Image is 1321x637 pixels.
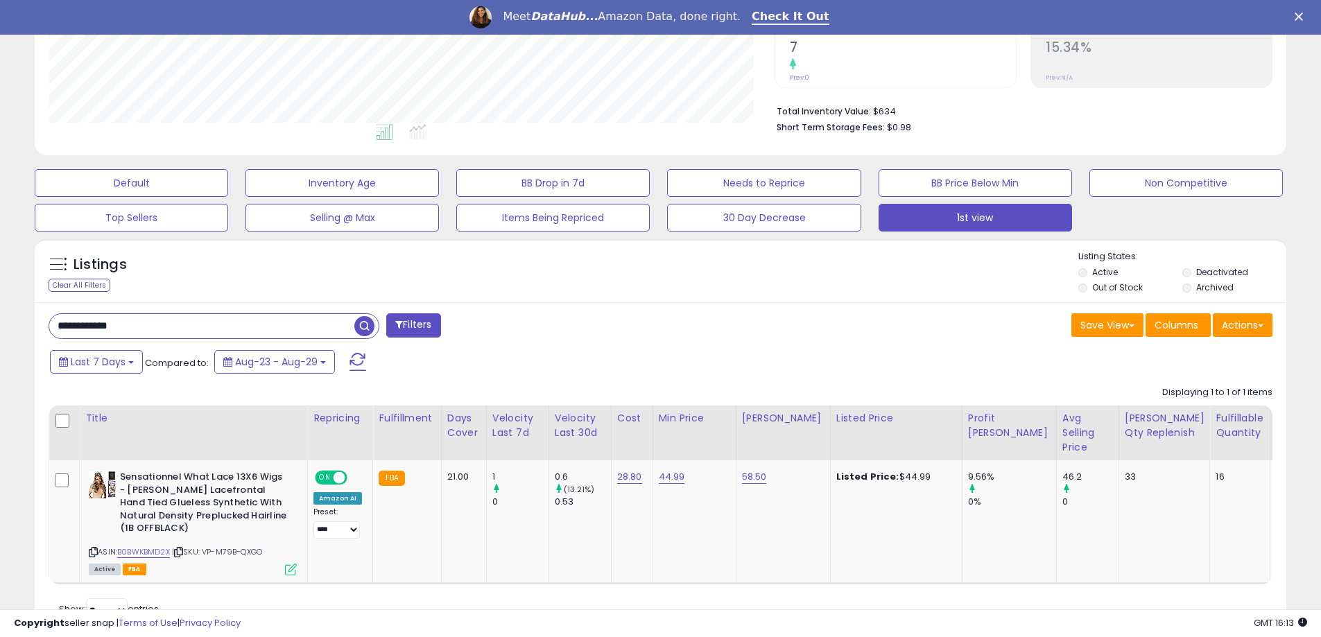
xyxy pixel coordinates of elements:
[564,484,594,495] small: (13.21%)
[172,546,262,557] span: | SKU: VP-M79B-QXGO
[968,496,1056,508] div: 0%
[777,102,1262,119] li: $634
[1062,411,1113,455] div: Avg Selling Price
[447,411,481,440] div: Days Cover
[1162,386,1272,399] div: Displaying 1 to 1 of 1 items
[1062,496,1119,508] div: 0
[1155,318,1198,332] span: Columns
[214,350,335,374] button: Aug-23 - Aug-29
[316,472,334,484] span: ON
[89,471,297,573] div: ASIN:
[117,546,170,558] a: B0BWKBMD2X
[447,471,476,483] div: 21.00
[1213,313,1272,337] button: Actions
[777,121,885,133] b: Short Term Storage Fees:
[492,471,549,483] div: 1
[790,40,1016,58] h2: 7
[1196,266,1248,278] label: Deactivated
[887,121,911,134] span: $0.98
[1078,250,1286,263] p: Listing States:
[14,616,64,629] strong: Copyright
[659,411,730,426] div: Min Price
[1046,28,1272,35] span: ROI
[667,169,861,197] button: Needs to Reprice
[617,411,647,426] div: Cost
[35,169,228,197] button: Default
[790,28,1016,35] span: Ordered Items
[1071,313,1143,337] button: Save View
[89,471,116,498] img: 51+Jo+FWIvL._SL40_.jpg
[379,411,435,426] div: Fulfillment
[617,470,642,484] a: 28.80
[968,411,1051,440] div: Profit [PERSON_NAME]
[968,471,1056,483] div: 9.56%
[386,313,440,338] button: Filters
[89,564,121,575] span: All listings currently available for purchase on Amazon
[492,496,549,508] div: 0
[71,355,126,369] span: Last 7 Days
[1146,313,1211,337] button: Columns
[1196,281,1234,293] label: Archived
[777,105,871,117] b: Total Inventory Value:
[1092,281,1143,293] label: Out of Stock
[492,411,543,440] div: Velocity Last 7d
[1089,169,1283,197] button: Non Competitive
[35,204,228,232] button: Top Sellers
[180,616,241,629] a: Privacy Policy
[1295,12,1309,21] div: Close
[1216,471,1259,483] div: 16
[245,169,439,197] button: Inventory Age
[456,204,650,232] button: Items Being Repriced
[456,169,650,197] button: BB Drop in 7d
[1046,40,1272,58] h2: 15.34%
[1216,411,1263,440] div: Fulfillable Quantity
[555,496,611,508] div: 0.53
[313,411,367,426] div: Repricing
[752,10,829,25] a: Check It Out
[123,564,146,575] span: FBA
[345,472,368,484] span: OFF
[49,279,110,292] div: Clear All Filters
[1062,471,1119,483] div: 46.2
[555,411,605,440] div: Velocity Last 30d
[120,471,288,539] b: Sensationnel What Lace 13X6 Wigs - [PERSON_NAME] Lacefrontal Hand Tied Glueless Synthetic With Na...
[145,356,209,369] span: Compared to:
[836,411,956,426] div: Listed Price
[469,6,492,28] img: Profile image for Georgie
[836,471,951,483] div: $44.99
[836,470,899,483] b: Listed Price:
[530,10,598,23] i: DataHub...
[742,411,824,426] div: [PERSON_NAME]
[235,355,318,369] span: Aug-23 - Aug-29
[879,204,1072,232] button: 1st view
[85,411,302,426] div: Title
[742,470,767,484] a: 58.50
[1046,73,1073,82] small: Prev: N/A
[379,471,404,486] small: FBA
[659,470,685,484] a: 44.99
[59,602,159,616] span: Show: entries
[245,204,439,232] button: Selling @ Max
[1125,411,1205,440] div: [PERSON_NAME] Qty Replenish
[74,255,127,274] h5: Listings
[1125,471,1200,483] div: 33
[667,204,861,232] button: 30 Day Decrease
[313,507,362,539] div: Preset:
[50,350,143,374] button: Last 7 Days
[555,471,611,483] div: 0.6
[1092,266,1118,278] label: Active
[313,492,362,505] div: Amazon AI
[503,10,741,24] div: Meet Amazon Data, done right.
[1254,616,1307,629] span: 2025-09-6 16:13 GMT
[14,617,241,630] div: seller snap | |
[790,73,809,82] small: Prev: 0
[119,616,178,629] a: Terms of Use
[879,169,1072,197] button: BB Price Below Min
[1119,405,1210,460] th: Please note that this number is a calculation based on your required days of coverage and your ve...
